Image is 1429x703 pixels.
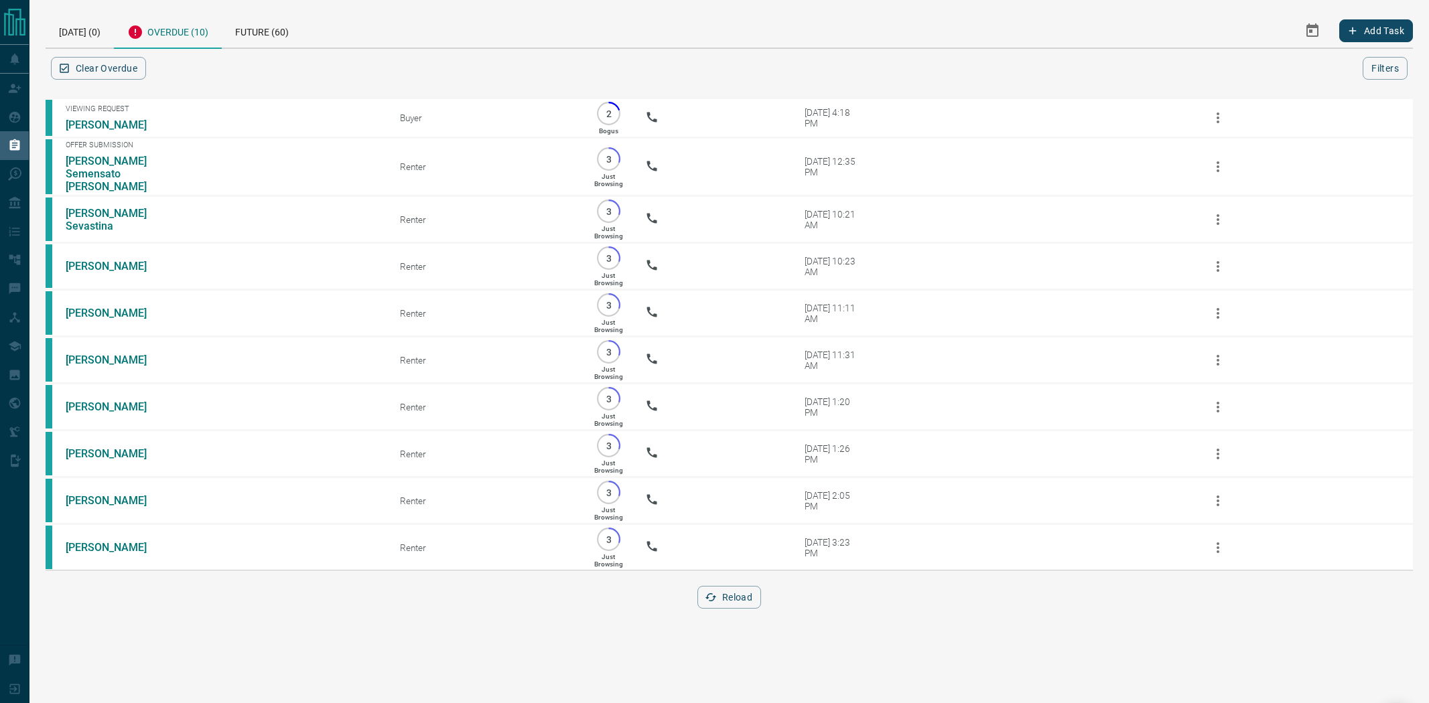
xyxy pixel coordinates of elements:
p: 3 [604,253,614,263]
div: [DATE] 10:23 AM [805,256,862,277]
div: condos.ca [46,526,52,569]
div: Overdue (10) [114,13,222,49]
span: Viewing Request [66,104,380,113]
div: condos.ca [46,338,52,382]
p: Just Browsing [594,366,623,380]
button: Clear Overdue [51,57,146,80]
a: [PERSON_NAME] [66,260,166,272]
div: condos.ca [46,100,52,136]
div: condos.ca [46,139,52,194]
a: [PERSON_NAME] Semensato [PERSON_NAME] [66,155,166,193]
a: [PERSON_NAME] Sevastina [66,207,166,232]
button: Filters [1363,57,1408,80]
a: [PERSON_NAME] [66,494,166,507]
div: condos.ca [46,198,52,241]
p: Just Browsing [594,319,623,333]
div: Buyer [400,112,572,123]
div: [DATE] 10:21 AM [805,209,862,230]
div: [DATE] 11:11 AM [805,303,862,324]
a: [PERSON_NAME] [66,354,166,366]
div: condos.ca [46,479,52,522]
p: 3 [604,347,614,357]
div: [DATE] 3:23 PM [805,537,862,558]
div: [DATE] 11:31 AM [805,349,862,371]
div: condos.ca [46,385,52,428]
p: 3 [604,394,614,404]
a: [PERSON_NAME] [66,400,166,413]
div: condos.ca [46,244,52,288]
p: 3 [604,487,614,497]
p: 3 [604,300,614,310]
div: Renter [400,402,572,412]
p: 3 [604,534,614,544]
p: Just Browsing [594,173,623,187]
div: condos.ca [46,291,52,335]
div: Renter [400,355,572,366]
p: Just Browsing [594,225,623,240]
div: [DATE] (0) [46,13,114,48]
a: [PERSON_NAME] [66,307,166,319]
div: Renter [400,308,572,319]
div: Renter [400,214,572,225]
p: Just Browsing [594,506,623,521]
div: [DATE] 12:35 PM [805,156,862,177]
button: Add Task [1339,19,1413,42]
div: [DATE] 1:26 PM [805,443,862,465]
div: Renter [400,495,572,506]
div: Future (60) [222,13,302,48]
button: Select Date Range [1296,15,1329,47]
div: [DATE] 2:05 PM [805,490,862,512]
div: [DATE] 4:18 PM [805,107,862,129]
a: [PERSON_NAME] [66,447,166,460]
div: Renter [400,449,572,459]
p: 3 [604,154,614,164]
a: [PERSON_NAME] [66,119,166,131]
div: [DATE] 1:20 PM [805,396,862,418]
p: Just Browsing [594,553,623,568]
a: [PERSON_NAME] [66,541,166,554]
div: Renter [400,261,572,272]
p: Just Browsing [594,272,623,287]
p: 3 [604,441,614,451]
p: 3 [604,206,614,216]
div: condos.ca [46,432,52,475]
div: Renter [400,161,572,172]
p: 2 [604,108,614,119]
p: Just Browsing [594,412,623,427]
button: Reload [697,586,761,609]
span: Offer Submission [66,141,380,149]
p: Just Browsing [594,459,623,474]
div: Renter [400,542,572,553]
p: Bogus [599,127,618,135]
